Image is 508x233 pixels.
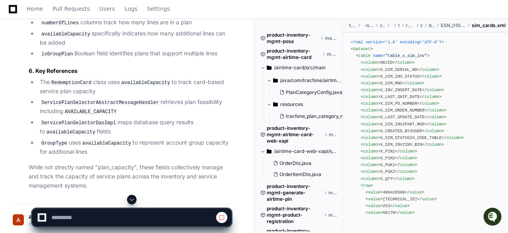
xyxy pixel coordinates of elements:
span: column [363,169,378,174]
span: resources [280,101,303,108]
span: master [329,131,337,138]
span: column [363,129,378,133]
span: master [327,51,337,57]
span: < > [361,81,380,86]
span: </ > [405,190,424,195]
span: </ > [424,108,446,113]
span: table [358,53,371,58]
code: isGroupPlan [40,51,74,58]
span: </ > [424,115,446,119]
span: </ > [442,135,463,140]
span: < > [361,142,380,147]
span: < > [361,163,380,167]
code: ServicePlanSelectorDaoImpl [40,119,117,127]
code: availableCapacity [40,31,92,38]
svg: Directory [267,147,272,156]
span: </ > [420,94,442,99]
code: availableCapacity [45,129,97,136]
span: < > [361,122,380,127]
code: AVAILABLE_CAPACITY [63,108,118,116]
button: OrderItemDto.java [270,169,332,180]
span: resources [406,22,414,29]
span: < > [361,60,380,65]
span: cbo-v2 [380,22,385,29]
span: Pylon [79,84,96,90]
div: We're available if you need us! [27,67,101,74]
span: Home [27,6,43,11]
span: </ > [402,81,424,86]
code: availableCapacity [120,79,172,86]
span: /airtime-card-web-xapi/src/main/java/com/tracfone/airtime/card/web/xapi/dto [274,148,337,155]
span: value [410,190,422,195]
span: </ > [424,122,446,127]
span: column [363,163,378,167]
li: Boolean field identifies plans that support multiple lines [37,49,231,59]
span: sim_cards.xml [472,22,506,29]
span: <?xml version='1.0' encoding='UTF-8'?> [351,40,444,45]
h3: 6. Key References [29,67,231,75]
img: PlayerZero [8,8,24,24]
span: < > [361,129,380,133]
span: </ > [393,60,414,65]
iframe: Open customer support [483,207,504,228]
code: ServicePlanSelectorAbstractMessageHandler [40,99,160,106]
span: services [367,22,373,29]
span: column [407,81,422,86]
span: column [427,88,442,92]
span: Settings [147,6,170,11]
span: column [363,67,378,72]
span: column [422,101,437,106]
span: < > [361,176,380,181]
span: column [430,115,444,119]
li: maps database query results to fields [37,118,231,137]
button: java/com/tracfone/airtime/card/config [267,74,343,87]
span: </ > [420,74,442,79]
span: "table_x_sim_inv" [385,53,427,58]
span: < > [365,190,383,195]
span: column [363,81,378,86]
span: </ > [395,169,417,174]
li: specifically indicates how many additional lines can be added [37,29,231,47]
li: The class uses to track card-based service plan capacity [37,78,231,96]
span: column [430,108,444,113]
span: column [422,67,437,72]
span: </ > [422,142,444,147]
svg: Directory [273,100,278,109]
span: column [363,115,378,119]
span: column [424,74,439,79]
span: /airtime-card/src/main [274,65,326,71]
span: column [363,122,378,127]
span: < > [361,115,380,119]
span: < > [361,88,380,92]
span: name [373,53,383,58]
button: Start new chat [135,62,145,71]
button: OrderDto.java [270,158,332,169]
li: uses to represent account group capacity for additional lines [37,138,231,157]
code: numberOfLines [40,20,80,27]
span: test [398,22,399,29]
span: column [400,163,415,167]
img: 1756235613930-3d25f9e4-fa56-45dd-b3ad-e072dfbd1548 [8,59,22,74]
span: </ > [417,101,439,106]
span: < > [361,183,373,188]
span: value [368,190,380,195]
span: </ > [395,149,417,154]
span: < > [361,74,380,79]
span: </ > [395,163,417,167]
span: column [363,60,378,65]
span: column [397,60,412,65]
code: availableCapacity [81,140,133,147]
span: column [363,74,378,79]
div: Start new chat [27,59,131,67]
span: Logs [125,6,137,11]
span: < > [361,169,380,174]
span: column [363,94,378,99]
span: tracfone [349,22,356,29]
span: data [420,22,422,29]
span: column [363,88,378,92]
span: Users [100,6,115,11]
li: columns track how many lines are in a plan [37,18,231,27]
span: < > [361,67,380,72]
